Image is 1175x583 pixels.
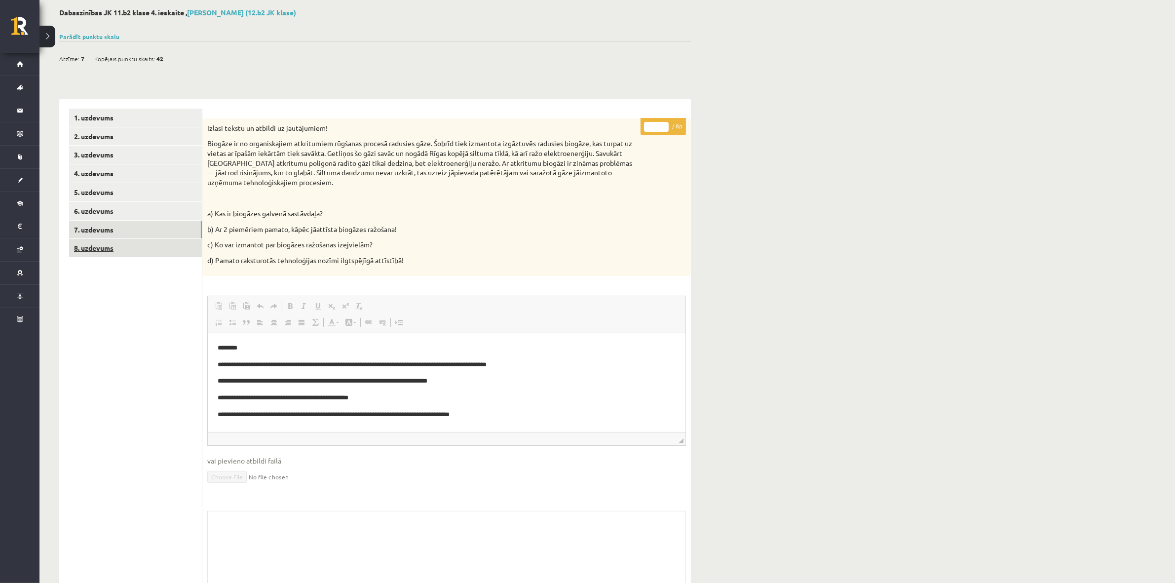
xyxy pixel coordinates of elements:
a: Undo (Ctrl+Z) [253,300,267,312]
p: c) Ko var izmantot par biogāzes ražošanas izejvielām? [207,240,637,250]
a: Redo (Ctrl+Y) [267,300,281,312]
a: Paste as plain text (Ctrl+Shift+V) [226,300,239,312]
a: Parādīt punktu skalu [59,33,119,40]
span: Kopējais punktu skaits: [94,51,155,66]
p: d) Pamato raksturotās tehnoloģijas nozīmi ilgtspējīgā attīstībā! [207,256,637,266]
a: [PERSON_NAME] (12.b2 JK klase) [187,8,296,17]
span: Atzīme: [59,51,79,66]
a: 1. uzdevums [69,109,202,127]
a: Bold (Ctrl+B) [283,300,297,312]
a: Math [308,316,322,329]
a: 2. uzdevums [69,127,202,146]
a: Centre [267,316,281,329]
a: 4. uzdevums [69,164,202,183]
a: Justify [295,316,308,329]
h2: Dabaszinības JK 11.b2 klase 4. ieskaite , [59,8,691,17]
a: 8. uzdevums [69,239,202,257]
p: Biogāze ir no organiskajiem atkritumiem rūgšanas procesā radusies gāze. Šobrīd tiek izmantota izg... [207,139,637,187]
a: 3. uzdevums [69,146,202,164]
p: a) Kas ir biogāzes galvenā sastāvdaļa? [207,209,637,219]
a: Insert/Remove Bulleted List [226,316,239,329]
a: Paste from Word [239,300,253,312]
iframe: Rich Text Editor, wiswyg-editor-user-answer-47024808958980 [208,333,685,432]
span: 7 [81,51,84,66]
p: / 8p [641,118,686,135]
p: Izlasi tekstu un atbildi uz jautājumiem! [207,123,637,133]
a: Subscript [325,300,339,312]
a: Italic (Ctrl+I) [297,300,311,312]
a: 5. uzdevums [69,183,202,201]
a: 7. uzdevums [69,221,202,239]
a: Background Colour [342,316,359,329]
span: Drag to resize [679,438,683,443]
a: Superscript [339,300,352,312]
a: Text Colour [325,316,342,329]
a: 6. uzdevums [69,202,202,220]
a: Align Left [253,316,267,329]
a: Rīgas 1. Tālmācības vidusskola [11,17,39,42]
span: 42 [156,51,163,66]
a: Insert/Remove Numbered List [212,316,226,329]
p: b) Ar 2 piemēriem pamato, kāpēc jāattīsta biogāzes ražošana! [207,225,637,234]
a: Block Quote [239,316,253,329]
a: Paste (Ctrl+V) [212,300,226,312]
a: Insert Page Break for Printing [392,316,406,329]
a: Align Right [281,316,295,329]
a: Remove Format [352,300,366,312]
span: vai pievieno atbildi failā [207,456,686,466]
a: Underline (Ctrl+U) [311,300,325,312]
a: Link (Ctrl+K) [362,316,376,329]
a: Unlink [376,316,389,329]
